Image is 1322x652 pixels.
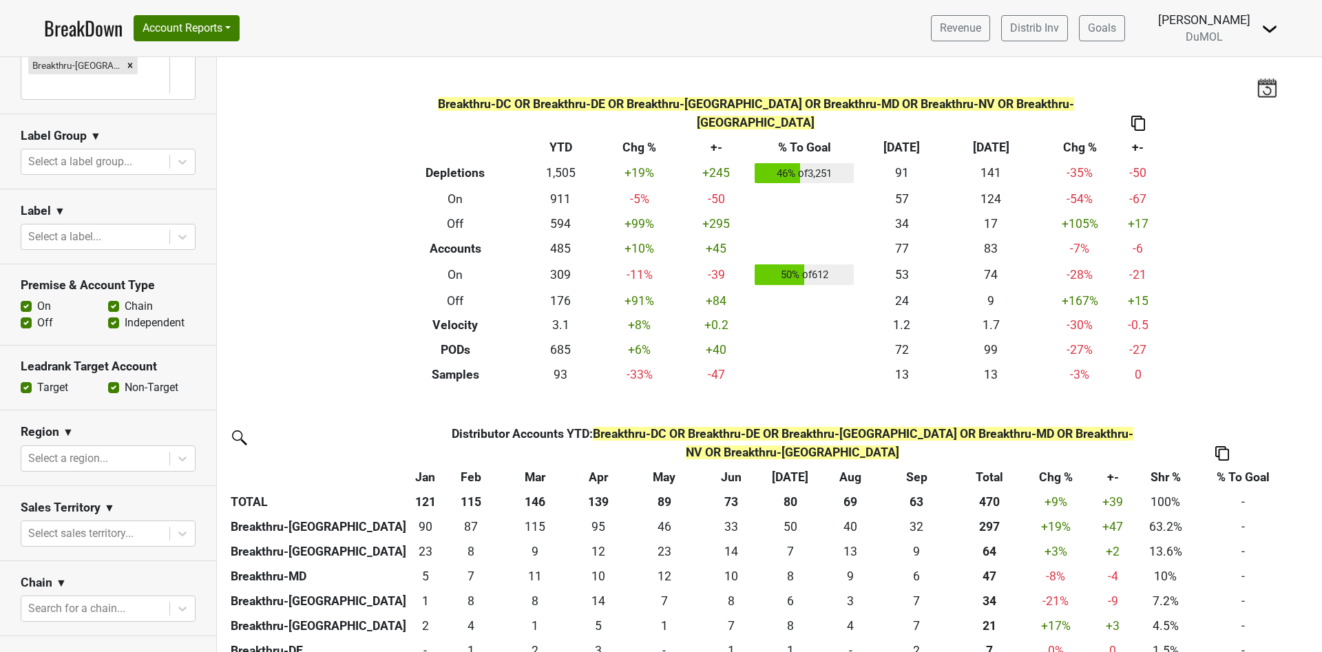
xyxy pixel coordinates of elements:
div: 90 [415,518,437,536]
td: -5 % [598,187,681,211]
td: 14 [568,589,629,613]
td: +84 [681,288,751,313]
span: ▼ [63,424,74,441]
div: 9 [505,543,565,560]
td: 77 [857,236,946,261]
th: Jan: activate to sort column ascending [411,465,440,490]
th: Velocity [388,313,523,338]
td: +91 % [598,288,681,313]
a: Revenue [931,15,990,41]
div: 9 [820,567,881,585]
td: 14 [700,539,763,564]
td: -11 % [598,261,681,288]
td: -27 % [1036,338,1124,363]
td: 10 [568,564,629,589]
a: BreakDown [44,14,123,43]
th: 69 [817,490,885,514]
td: +15 [1124,288,1152,313]
td: 1 [629,613,700,638]
th: % To Goal [751,135,857,160]
th: 297 [949,514,1031,539]
td: -8 % [1030,564,1081,589]
td: 63.2% [1144,514,1186,539]
th: Jul: activate to sort column ascending [763,465,817,490]
span: ▼ [56,575,67,591]
th: 64 [949,539,1031,564]
td: +17 % [1030,613,1081,638]
td: 594 [523,211,598,236]
td: 1 [502,613,568,638]
th: Off [388,288,523,313]
span: ▼ [90,128,101,145]
div: 14 [703,543,760,560]
td: - [1187,490,1300,514]
td: 100% [1144,490,1186,514]
div: 46 [632,518,696,536]
td: 12 [568,539,629,564]
td: 72 [857,338,946,363]
th: 73 [700,490,763,514]
td: 8 [700,589,763,613]
th: Shr %: activate to sort column ascending [1144,465,1186,490]
div: 32 [888,518,946,536]
td: - [1187,514,1300,539]
td: 8 [440,589,502,613]
div: 3 [820,592,881,610]
th: 146 [502,490,568,514]
th: [DATE] [946,135,1035,160]
th: YTD [523,135,598,160]
td: +10 % [598,236,681,261]
td: +19 % [598,160,681,187]
td: 9 [502,539,568,564]
th: Samples [388,363,523,388]
td: +0.2 [681,313,751,338]
th: [DATE] [857,135,946,160]
div: 4 [820,617,881,635]
h3: Premise & Account Type [21,278,196,293]
td: 23 [629,539,700,564]
td: -6 [1124,236,1152,261]
td: -35 % [1036,160,1124,187]
th: Aug: activate to sort column ascending [817,465,885,490]
img: Copy to clipboard [1215,446,1229,461]
td: 50 [763,514,817,539]
td: 40 [817,514,885,539]
td: 7 [700,613,763,638]
td: -3 % [1036,363,1124,388]
div: 115 [505,518,565,536]
div: 87 [443,518,499,536]
td: +19 % [1030,514,1081,539]
th: 139 [568,490,629,514]
th: Feb: activate to sort column ascending [440,465,502,490]
td: 34 [857,211,946,236]
td: 53 [857,261,946,288]
div: 8 [443,543,499,560]
th: Mar: activate to sort column ascending [502,465,568,490]
h3: Leadrank Target Account [21,359,196,374]
th: +- [681,135,751,160]
label: On [37,298,51,315]
td: - [1187,564,1300,589]
a: Distrib Inv [1001,15,1068,41]
td: 9 [946,288,1035,313]
img: Copy to clipboard [1131,116,1145,130]
div: 8 [766,617,814,635]
th: TOTAL [227,490,411,514]
td: 0 [1124,363,1152,388]
th: Breakthru-MD [227,564,411,589]
th: Off [388,211,523,236]
td: - [1187,589,1300,613]
div: 2 [415,617,437,635]
th: Sep: activate to sort column ascending [884,465,949,490]
th: 80 [763,490,817,514]
td: 7 [884,589,949,613]
td: 1.2 [857,313,946,338]
td: -39 [681,261,751,288]
td: 95 [568,514,629,539]
th: On [388,261,523,288]
th: Total: activate to sort column ascending [949,465,1031,490]
td: 87 [440,514,502,539]
div: -4 [1084,567,1142,585]
div: 23 [415,543,437,560]
th: Distributor Accounts YTD : [440,422,1144,465]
